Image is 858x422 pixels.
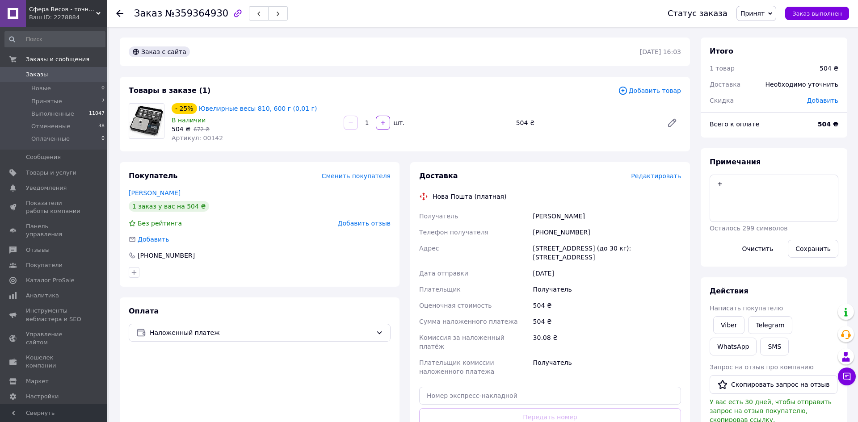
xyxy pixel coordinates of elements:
span: Покупатели [26,261,63,269]
span: 38 [98,122,105,130]
span: Выполненные [31,110,74,118]
div: Ваш ID: 2278884 [29,13,107,21]
span: 0 [101,135,105,143]
span: Получатель [419,213,458,220]
div: Получатель [531,355,683,380]
div: Заказ с сайта [129,46,190,57]
button: Заказ выполнен [785,7,849,20]
b: 504 ₴ [818,121,838,128]
div: Нова Пошта (платная) [430,192,509,201]
span: Отмененные [31,122,70,130]
span: Товары в заказе (1) [129,86,210,95]
span: Без рейтинга [138,220,182,227]
textarea: + [710,175,838,222]
span: Примечания [710,158,761,166]
div: - 25% [172,103,197,114]
span: Всего к оплате [710,121,759,128]
span: Оплаченные [31,135,70,143]
span: Итого [710,47,733,55]
button: Сохранить [788,240,838,258]
span: Сменить покупателя [322,172,391,180]
span: Уведомления [26,184,67,192]
a: [PERSON_NAME] [129,189,181,196]
span: Инструменты вебмастера и SEO [26,307,83,323]
a: WhatsApp [710,338,757,355]
div: Статус заказа [668,9,728,18]
div: [STREET_ADDRESS] (до 30 кг): [STREET_ADDRESS] [531,240,683,265]
span: Кошелек компании [26,354,83,370]
time: [DATE] 16:03 [640,48,681,55]
span: Принят [740,10,765,17]
div: 504 ₴ [513,117,660,129]
span: 672 ₴ [193,126,210,133]
span: Артикул: 00142 [172,134,223,142]
span: Оплата [129,307,159,315]
span: Дата отправки [419,270,468,277]
span: Сумма наложенного платежа [419,318,518,325]
span: Добавить отзыв [338,220,391,227]
span: Товары и услуги [26,169,76,177]
span: Добавить [807,97,838,104]
span: 0 [101,84,105,92]
div: 30.08 ₴ [531,330,683,355]
span: 11047 [89,110,105,118]
span: Добавить товар [618,86,681,96]
div: [PHONE_NUMBER] [137,251,196,260]
span: 7 [101,97,105,105]
div: 504 ₴ [531,313,683,330]
button: Чат с покупателем [838,368,856,385]
span: Плательщик [419,286,461,293]
span: Отзывы [26,246,50,254]
a: Ювелирные весы 810, 600 г (0,01 г) [199,105,317,112]
input: Поиск [4,31,105,47]
span: Аналитика [26,292,59,300]
span: Маркет [26,377,49,385]
span: Осталось 299 символов [710,225,787,232]
button: Скопировать запрос на отзыв [710,375,837,394]
span: Оценочная стоимость [419,302,492,309]
span: Панель управления [26,222,83,238]
span: Заказы [26,71,48,79]
a: Редактировать [663,114,681,132]
div: 504 ₴ [531,297,683,313]
span: Принятые [31,97,62,105]
span: Наложенный платеж [150,328,372,338]
span: Телефон получателя [419,229,488,236]
span: №359364930 [165,8,228,19]
span: Сфера Весов - точность в деталях! [29,5,96,13]
div: 1 заказ у вас на 504 ₴ [129,201,209,212]
span: Заказ выполнен [792,10,842,17]
span: 504 ₴ [172,125,190,133]
span: Комиссия за наложенный платёж [419,334,505,350]
span: Управление сайтом [26,330,83,347]
span: 1 товар [710,65,735,72]
span: В наличии [172,117,206,124]
span: Заказы и сообщения [26,55,89,63]
span: Заказ [134,8,162,19]
span: Новые [31,84,51,92]
div: [PERSON_NAME] [531,208,683,224]
div: шт. [391,118,405,127]
span: Адрес [419,245,439,252]
span: Показатели работы компании [26,199,83,215]
div: 504 ₴ [820,64,838,73]
button: Очистить [735,240,781,258]
span: Добавить [138,236,169,243]
img: Ювелирные весы 810, 600 г (0,01 г) [129,104,164,138]
div: Получатель [531,281,683,297]
button: SMS [760,338,789,355]
a: Viber [713,316,744,334]
span: Доставка [710,81,740,88]
a: Telegram [748,316,792,334]
span: Каталог ProSale [26,276,74,284]
span: Скидка [710,97,734,104]
span: Запрос на отзыв про компанию [710,364,814,371]
span: Покупатель [129,171,177,180]
span: Действия [710,287,749,295]
div: [PHONE_NUMBER] [531,224,683,240]
span: Написать покупателю [710,305,783,312]
div: [DATE] [531,265,683,281]
span: Настройки [26,393,59,401]
span: Доставка [419,171,458,180]
span: Сообщения [26,153,61,161]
